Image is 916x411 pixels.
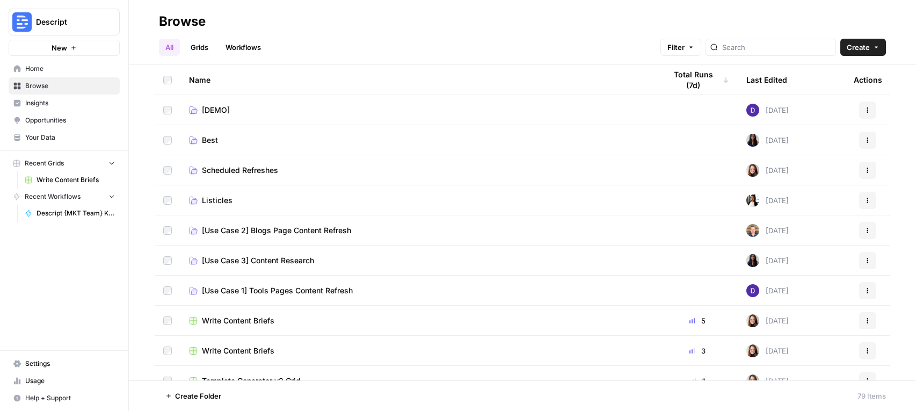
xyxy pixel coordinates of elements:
[202,345,274,356] span: Write Content Briefs
[9,129,120,146] a: Your Data
[12,12,32,32] img: Descript Logo
[25,64,115,74] span: Home
[746,65,787,95] div: Last Edited
[159,387,228,405] button: Create Folder
[189,195,649,206] a: Listicles
[25,133,115,142] span: Your Data
[9,40,120,56] button: New
[189,65,649,95] div: Name
[9,390,120,407] button: Help + Support
[202,225,351,236] span: [Use Case 2] Blogs Page Content Refresh
[746,344,759,357] img: 0k8zhtdhn4dx5h2gz1j2dolpxp0q
[52,42,67,53] span: New
[202,165,278,176] span: Scheduled Refreshes
[202,285,353,296] span: [Use Case 1] Tools Pages Content Refresh
[847,42,870,53] span: Create
[666,315,729,326] div: 5
[746,134,789,147] div: [DATE]
[746,224,789,237] div: [DATE]
[36,17,101,27] span: Descript
[666,65,729,95] div: Total Runs (7d)
[25,376,115,386] span: Usage
[25,116,115,125] span: Opportunities
[746,314,789,327] div: [DATE]
[189,105,649,116] a: [DEMO]
[189,376,649,386] a: Template Generator v2 Grid
[854,65,882,95] div: Actions
[202,255,314,266] span: [Use Case 3] Content Research
[25,81,115,91] span: Browse
[746,104,789,117] div: [DATE]
[159,13,206,30] div: Browse
[189,345,649,356] a: Write Content Briefs
[189,135,649,146] a: Best
[37,175,115,185] span: Write Content Briefs
[667,42,685,53] span: Filter
[746,284,759,297] img: 6clbhjv5t98vtpq4yyt91utag0vy
[202,195,232,206] span: Listicles
[9,9,120,35] button: Workspace: Descript
[9,355,120,372] a: Settings
[666,376,729,386] div: 1
[189,315,649,326] a: Write Content Briefs
[746,194,759,207] img: xqjo96fmx1yk2e67jao8cdkou4un
[9,155,120,171] button: Recent Grids
[9,112,120,129] a: Opportunities
[184,39,215,56] a: Grids
[37,208,115,218] span: Descript {MKT Team} Keyword Research
[746,104,759,117] img: 6clbhjv5t98vtpq4yyt91utag0vy
[746,314,759,327] img: 0k8zhtdhn4dx5h2gz1j2dolpxp0q
[746,284,789,297] div: [DATE]
[9,189,120,205] button: Recent Workflows
[25,192,81,201] span: Recent Workflows
[746,374,789,387] div: [DATE]
[219,39,267,56] a: Workflows
[202,105,230,116] span: [DEMO]
[746,374,759,387] img: 0k8zhtdhn4dx5h2gz1j2dolpxp0q
[746,224,759,237] img: 50s1itr6iuawd1zoxsc8bt0iyxwq
[722,42,831,53] input: Search
[746,164,789,177] div: [DATE]
[189,225,649,236] a: [Use Case 2] Blogs Page Content Refresh
[25,158,64,168] span: Recent Grids
[202,135,218,146] span: Best
[25,359,115,369] span: Settings
[9,60,120,77] a: Home
[746,194,789,207] div: [DATE]
[202,315,274,326] span: Write Content Briefs
[746,344,789,357] div: [DATE]
[25,393,115,403] span: Help + Support
[9,77,120,95] a: Browse
[175,391,221,401] span: Create Folder
[746,254,789,267] div: [DATE]
[857,391,886,401] div: 79 Items
[746,164,759,177] img: 0k8zhtdhn4dx5h2gz1j2dolpxp0q
[159,39,180,56] a: All
[20,171,120,189] a: Write Content Briefs
[9,372,120,390] a: Usage
[746,134,759,147] img: rox323kbkgutb4wcij4krxobkpon
[202,376,301,386] span: Template Generator v2 Grid
[189,255,649,266] a: [Use Case 3] Content Research
[660,39,701,56] button: Filter
[746,254,759,267] img: rox323kbkgutb4wcij4krxobkpon
[189,165,649,176] a: Scheduled Refreshes
[9,95,120,112] a: Insights
[666,345,729,356] div: 3
[840,39,886,56] button: Create
[189,285,649,296] a: [Use Case 1] Tools Pages Content Refresh
[20,205,120,222] a: Descript {MKT Team} Keyword Research
[25,98,115,108] span: Insights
